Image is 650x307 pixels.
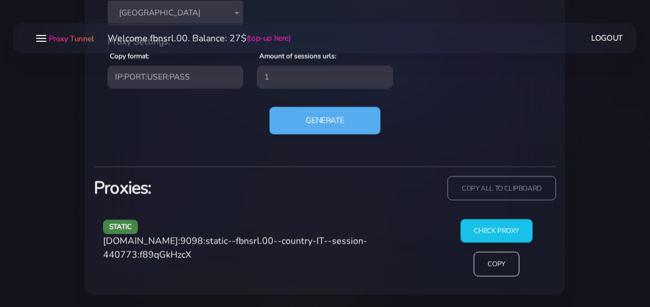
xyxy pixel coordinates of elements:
label: Copy format: [110,51,149,61]
span: Italy [108,1,243,26]
button: Generate [269,107,381,135]
h3: Proxies: [94,176,318,200]
a: Proxy Tunnel [46,29,94,48]
input: Copy [474,252,520,277]
span: Proxy Tunnel [49,33,94,44]
li: Welcome fbnsrl.00. Balance: 27$ [94,32,291,45]
iframe: Webchat Widget [594,251,636,293]
input: copy all to clipboard [447,176,556,201]
input: Check Proxy [461,219,533,243]
a: Logout [592,27,624,49]
label: Amount of sessions urls: [259,51,336,61]
span: static [103,220,138,234]
span: [DOMAIN_NAME]:9098:static--fbnsrl.00--country-IT--session-440773:f89qGkHzcX [103,235,367,261]
span: Italy [114,5,236,21]
a: (top-up here) [247,32,291,44]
